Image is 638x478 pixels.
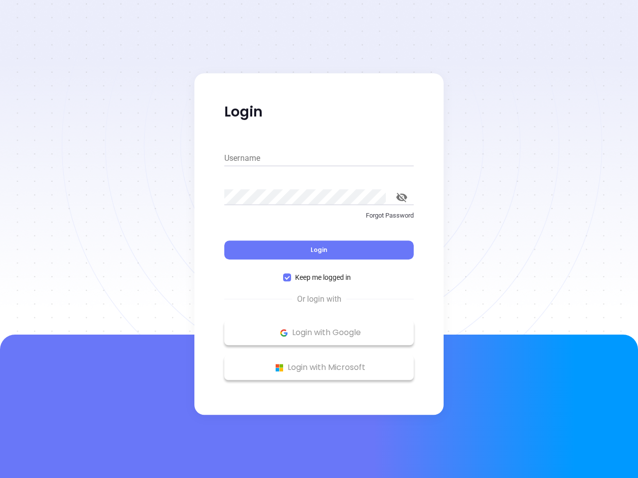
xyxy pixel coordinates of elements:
img: Google Logo [278,327,290,339]
p: Login with Google [229,325,409,340]
p: Login with Microsoft [229,360,409,375]
button: Microsoft Logo Login with Microsoft [224,355,414,380]
button: Google Logo Login with Google [224,320,414,345]
span: Keep me logged in [291,272,355,283]
p: Login [224,103,414,121]
img: Microsoft Logo [273,361,286,374]
p: Forgot Password [224,211,414,221]
span: Login [311,245,327,254]
button: Login [224,240,414,259]
button: toggle password visibility [390,185,414,209]
a: Forgot Password [224,211,414,229]
span: Or login with [292,293,346,305]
